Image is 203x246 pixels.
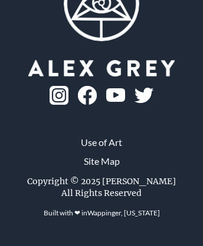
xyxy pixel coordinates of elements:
[84,154,120,168] a: Site Map
[81,135,122,149] a: Use of Art
[87,208,160,217] a: Wappinger, [US_STATE]
[106,88,125,102] img: youtube-logo.png
[27,175,176,187] div: Copyright © 2025 [PERSON_NAME]
[50,86,68,105] img: ig-logo.png
[78,86,97,105] img: fb-logo.png
[61,187,142,199] div: All Rights Reserved
[135,88,153,103] img: twitter-logo.png
[39,204,165,222] div: Built with ❤ in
